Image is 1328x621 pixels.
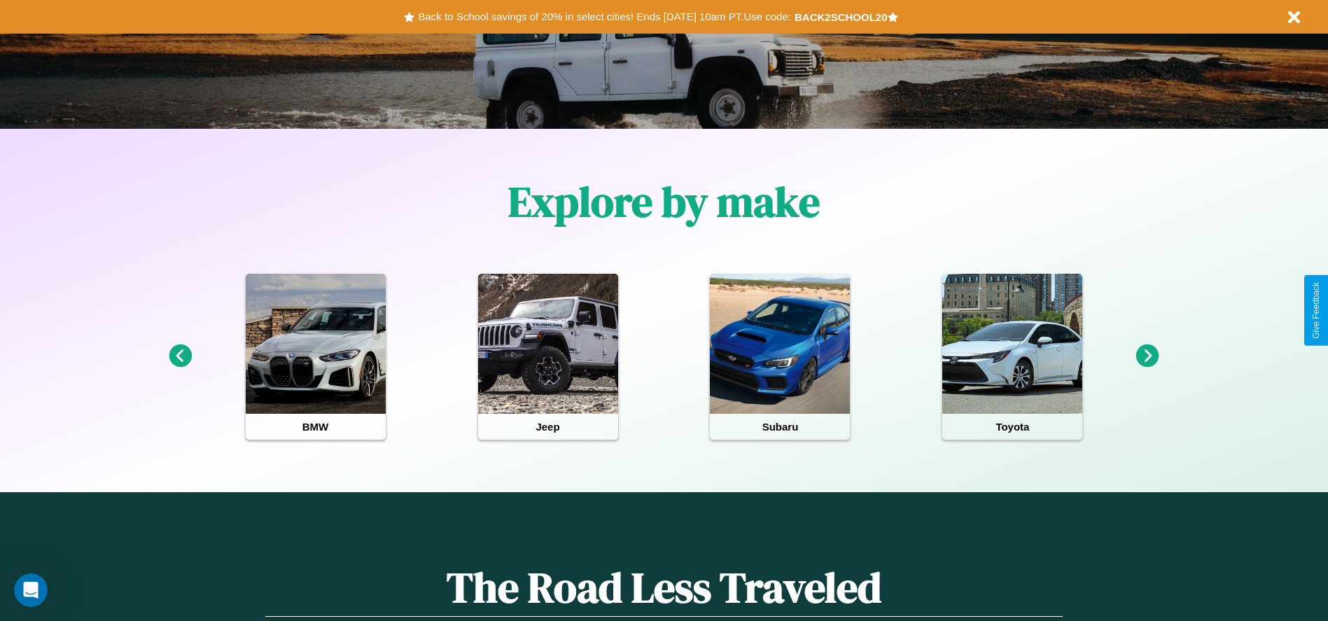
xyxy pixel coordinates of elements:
[265,559,1062,617] h1: The Road Less Traveled
[246,414,386,440] h4: BMW
[795,11,888,23] b: BACK2SCHOOL20
[14,573,48,607] iframe: Intercom live chat
[1311,282,1321,339] div: Give Feedback
[478,414,618,440] h4: Jeep
[414,7,794,27] button: Back to School savings of 20% in select cities! Ends [DATE] 10am PT.Use code:
[710,414,850,440] h4: Subaru
[942,414,1082,440] h4: Toyota
[508,173,820,230] h1: Explore by make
